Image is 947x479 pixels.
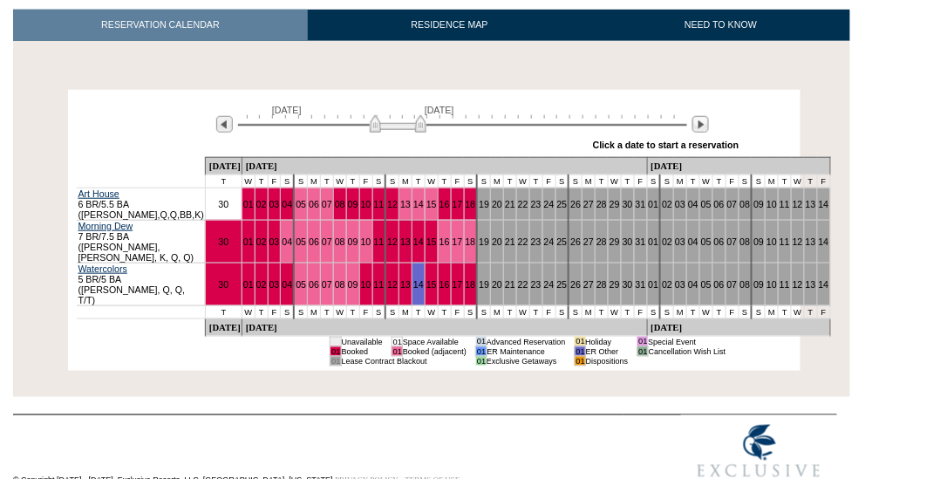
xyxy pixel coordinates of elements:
a: 15 [426,279,437,290]
td: T [596,174,609,188]
a: 21 [505,236,515,247]
td: T [438,174,451,188]
a: 25 [557,279,568,290]
td: S [647,305,660,318]
a: 08 [335,279,345,290]
a: 24 [544,199,555,209]
td: T [687,174,700,188]
a: 17 [453,236,463,247]
span: [DATE] [425,105,454,115]
td: T [205,305,242,318]
td: M [583,174,596,188]
td: M [491,174,504,188]
a: 31 [636,279,646,290]
a: 30 [623,236,633,247]
td: W [699,305,712,318]
td: 01 [392,337,402,346]
a: 02 [256,199,267,209]
a: 22 [518,236,528,247]
td: 01 [476,356,487,366]
td: 01 [575,356,585,366]
a: 24 [544,236,555,247]
a: 05 [701,199,712,209]
td: T [529,174,542,188]
a: 02 [662,279,672,290]
a: 31 [636,199,646,209]
img: Previous [216,116,233,133]
td: S [464,174,477,188]
td: Dispositions [586,356,629,366]
td: F [268,174,281,188]
a: 10 [361,236,371,247]
a: 26 [570,199,581,209]
a: RESIDENCE MAP [308,10,592,40]
a: 03 [675,279,685,290]
a: 27 [583,279,594,290]
td: S [660,174,673,188]
td: Exclusive Getaways [487,356,566,366]
a: 12 [387,236,398,247]
a: 08 [740,236,751,247]
td: T [712,174,726,188]
td: 01 [330,337,341,346]
td: ER Other [586,346,629,356]
a: 04 [688,199,698,209]
a: Art House [78,188,119,199]
a: 16 [439,279,450,290]
a: 26 [570,279,581,290]
a: 21 [505,279,515,290]
td: S [569,305,582,318]
a: 07 [727,279,738,290]
td: ER Maintenance [487,346,566,356]
a: Watercolors [78,263,127,274]
td: 01 [330,346,341,356]
a: 04 [282,236,292,247]
td: M [399,305,412,318]
a: 07 [727,199,738,209]
td: T [412,305,426,318]
a: 10 [361,199,371,209]
a: 17 [453,279,463,290]
td: 6 BR/5.5 BA ([PERSON_NAME],Q,Q,BB,K) [77,188,206,220]
a: 20 [492,199,502,209]
a: 02 [256,236,267,247]
a: 12 [387,279,398,290]
a: 10 [766,279,777,290]
a: 14 [819,279,829,290]
td: W [608,305,621,318]
td: S [555,174,569,188]
a: 25 [557,199,568,209]
td: F [634,174,647,188]
td: S [739,174,752,188]
td: W [333,305,346,318]
td: 01 [637,346,648,356]
td: T [687,305,700,318]
td: W [516,174,529,188]
a: 22 [518,199,528,209]
a: NEED TO KNOW [591,10,850,40]
td: M [308,174,321,188]
a: 11 [780,279,790,290]
a: 01 [649,199,659,209]
a: 12 [387,199,398,209]
a: 27 [583,199,594,209]
td: S [739,305,752,318]
a: 11 [780,199,790,209]
a: 30 [219,279,229,290]
a: 12 [793,279,803,290]
td: W [792,305,805,318]
td: W [608,174,621,188]
td: F [817,305,830,318]
td: [DATE] [647,318,830,336]
td: 7 BR/7.5 BA ([PERSON_NAME], [PERSON_NAME], K, Q, Q) [77,220,206,263]
a: 23 [531,199,542,209]
a: 18 [466,199,476,209]
td: W [425,174,438,188]
td: S [294,305,307,318]
td: 01 [392,346,402,356]
td: T [321,174,334,188]
td: F [542,305,555,318]
td: F [359,174,372,188]
td: [DATE] [647,157,830,174]
a: 26 [570,236,581,247]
